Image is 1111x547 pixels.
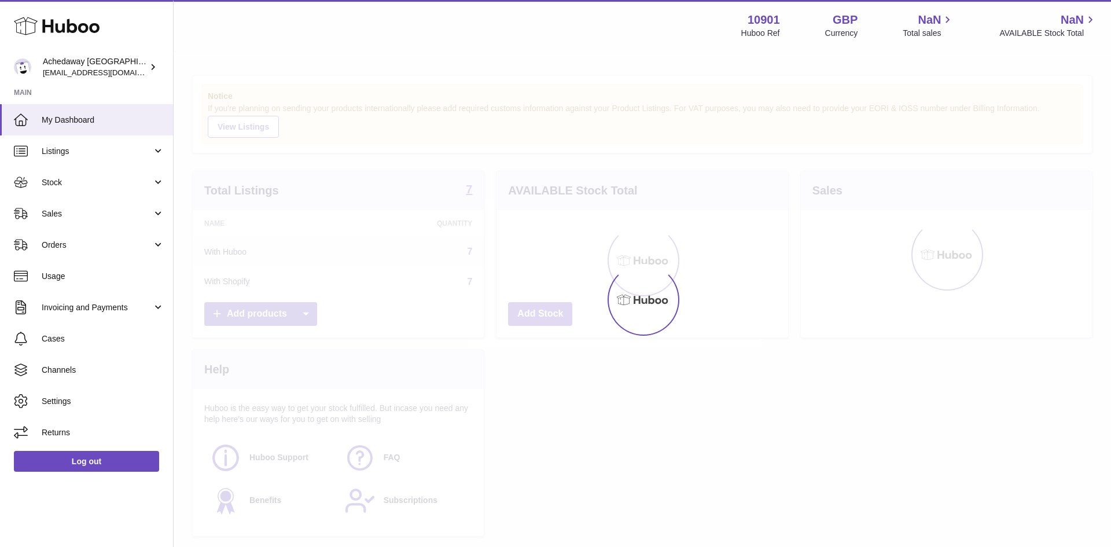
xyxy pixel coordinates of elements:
span: Settings [42,396,164,407]
span: NaN [1061,12,1084,28]
span: Invoicing and Payments [42,302,152,313]
span: Returns [42,427,164,438]
a: NaN AVAILABLE Stock Total [999,12,1097,39]
strong: 10901 [748,12,780,28]
span: Stock [42,177,152,188]
strong: GBP [833,12,858,28]
span: Sales [42,208,152,219]
span: [EMAIL_ADDRESS][DOMAIN_NAME] [43,68,170,77]
span: Listings [42,146,152,157]
span: AVAILABLE Stock Total [999,28,1097,39]
span: NaN [918,12,941,28]
img: admin@newpb.co.uk [14,58,31,76]
div: Achedaway [GEOGRAPHIC_DATA] [43,56,147,78]
a: NaN Total sales [903,12,954,39]
a: Log out [14,451,159,472]
span: Total sales [903,28,954,39]
span: Cases [42,333,164,344]
div: Currency [825,28,858,39]
span: Orders [42,240,152,251]
span: Channels [42,365,164,376]
span: My Dashboard [42,115,164,126]
span: Usage [42,271,164,282]
div: Huboo Ref [741,28,780,39]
